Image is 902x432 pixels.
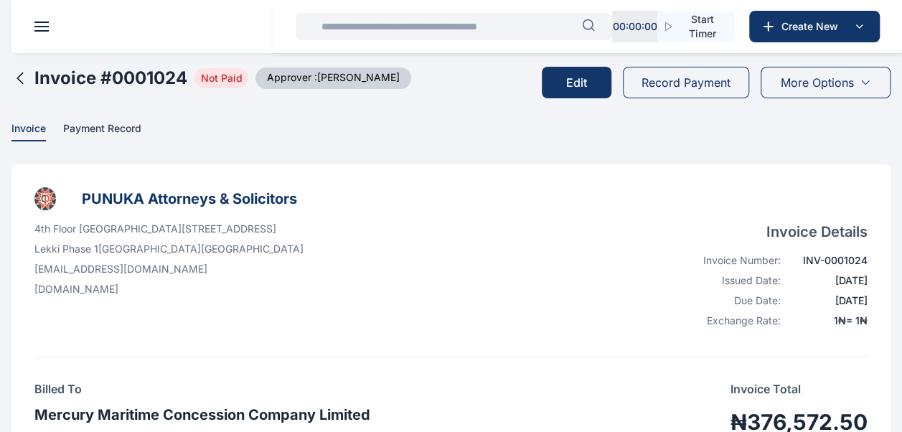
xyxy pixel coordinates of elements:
[623,67,749,98] button: Record Payment
[194,68,248,88] span: Not Paid
[34,282,304,296] p: [DOMAIN_NAME]
[34,187,56,210] img: businessLogo
[749,11,880,42] button: Create New
[688,222,868,242] h4: Invoice Details
[34,403,370,426] h3: Mercury Maritime Concession Company Limited
[776,19,850,34] span: Create New
[34,67,187,90] h2: Invoice # 0001024
[688,314,781,328] div: Exchange Rate:
[789,253,868,268] div: INV-0001024
[542,67,611,98] button: Edit
[612,19,657,34] p: 00 : 00 : 00
[781,74,854,91] span: More Options
[623,55,749,110] a: Record Payment
[688,273,781,288] div: Issued Date:
[34,242,304,256] p: Lekki Phase 1 [GEOGRAPHIC_DATA] [GEOGRAPHIC_DATA]
[789,314,868,328] div: 1 ₦ = 1 ₦
[789,294,868,308] div: [DATE]
[34,222,304,236] p: 4th Floor [GEOGRAPHIC_DATA][STREET_ADDRESS]
[789,273,868,288] div: [DATE]
[34,262,304,276] p: [EMAIL_ADDRESS][DOMAIN_NAME]
[82,187,297,210] h3: PUNUKA Attorneys & Solicitors
[682,12,723,41] span: Start Timer
[657,11,734,42] button: Start Timer
[255,67,411,89] span: Approver : [PERSON_NAME]
[11,122,46,137] span: Invoice
[730,380,868,398] p: Invoice Total
[688,253,781,268] div: Invoice Number:
[34,380,370,398] h4: Billed To
[63,122,141,137] span: Payment Record
[542,55,623,110] a: Edit
[688,294,781,308] div: Due Date:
